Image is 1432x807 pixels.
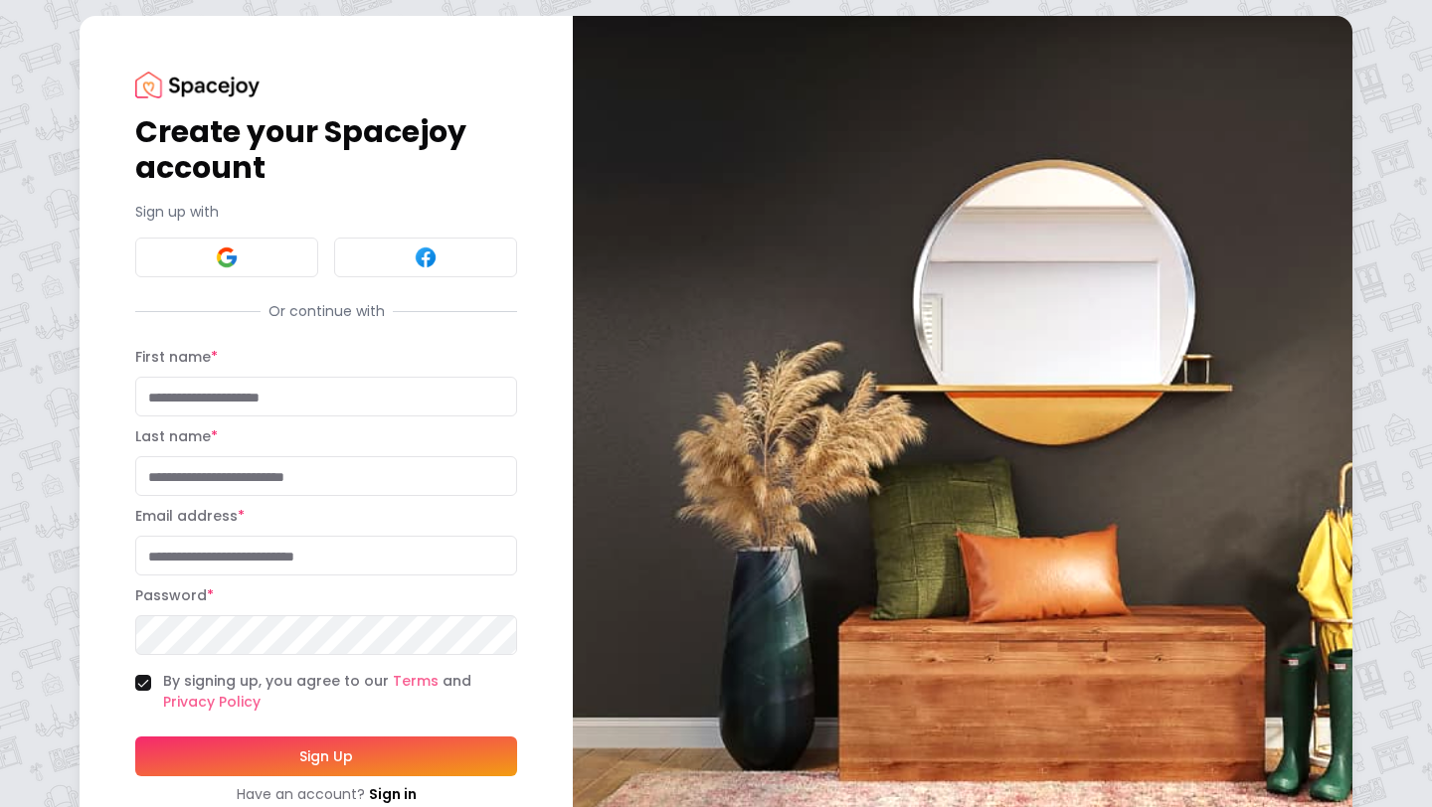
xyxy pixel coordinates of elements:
[135,202,517,222] p: Sign up with
[135,736,517,776] button: Sign Up
[135,506,245,526] label: Email address
[163,671,517,713] label: By signing up, you agree to our and
[135,784,517,804] div: Have an account?
[135,114,517,186] h1: Create your Spacejoy account
[393,671,439,691] a: Terms
[135,72,260,98] img: Spacejoy Logo
[135,585,214,605] label: Password
[163,692,261,712] a: Privacy Policy
[215,245,239,269] img: Google signin
[135,347,218,367] label: First name
[414,245,438,269] img: Facebook signin
[261,301,393,321] span: Or continue with
[369,784,417,804] a: Sign in
[135,426,218,446] label: Last name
